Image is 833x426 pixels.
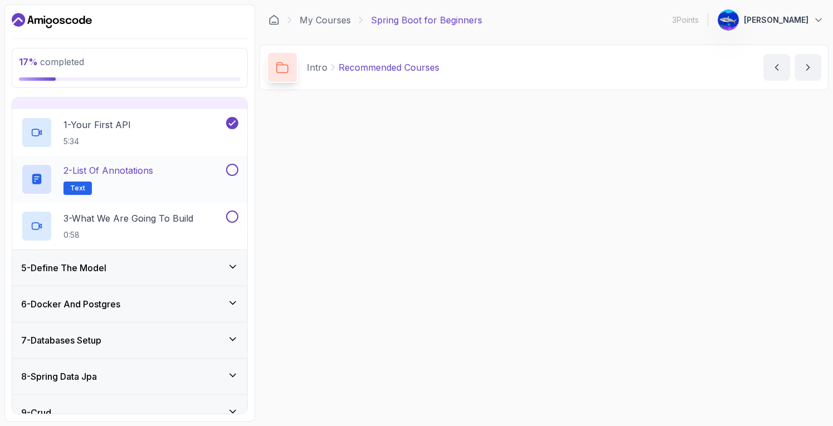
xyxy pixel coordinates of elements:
p: 2 - List of Annotations [63,164,153,177]
p: [PERSON_NAME] [744,14,808,26]
button: previous content [763,54,790,81]
img: user profile image [718,9,739,31]
p: 3 - What We Are Going To Build [63,212,193,225]
p: Intro [307,61,327,74]
h3: 8 - Spring Data Jpa [21,370,97,383]
button: 8-Spring Data Jpa [12,359,247,394]
a: Dashboard [268,14,280,26]
button: next content [795,54,821,81]
button: user profile image[PERSON_NAME] [717,9,824,31]
span: 17 % [19,56,38,67]
p: Recommended Courses [339,61,439,74]
a: My Courses [300,13,351,27]
button: 6-Docker And Postgres [12,286,247,322]
button: 1-Your First API5:34 [21,117,238,148]
p: 5:34 [63,136,131,147]
h3: 6 - Docker And Postgres [21,297,120,311]
button: 3-What We Are Going To Build0:58 [21,210,238,242]
a: Dashboard [12,12,92,30]
button: 5-Define The Model [12,250,247,286]
p: Spring Boot for Beginners [371,13,482,27]
span: Text [70,184,85,193]
p: 3 Points [672,14,699,26]
h3: 5 - Define The Model [21,261,106,275]
h3: 9 - Crud [21,406,51,419]
p: 1 - Your First API [63,118,131,131]
h3: 7 - Databases Setup [21,334,101,347]
button: 2-List of AnnotationsText [21,164,238,195]
p: 0:58 [63,229,193,241]
button: 7-Databases Setup [12,322,247,358]
span: completed [19,56,84,67]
